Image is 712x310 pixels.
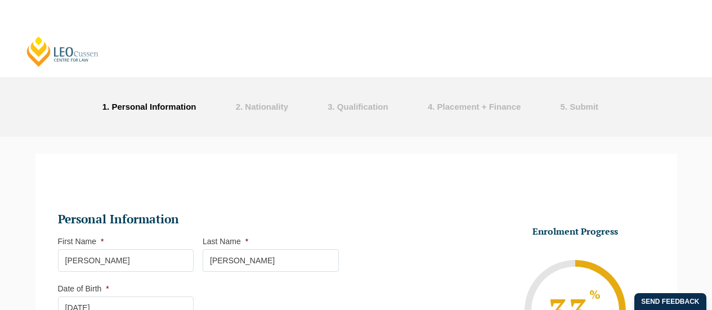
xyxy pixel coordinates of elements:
[58,249,194,272] input: First Name*
[328,102,332,111] span: 3
[203,237,248,246] label: Last Name
[333,102,388,111] span: . Qualification
[203,249,339,272] input: Last Name*
[565,102,598,111] span: . Submit
[505,226,646,237] h3: Enrolment Progress
[561,102,565,111] span: 5
[25,35,100,68] a: [PERSON_NAME] Centre for Law
[58,212,339,227] h2: Personal Information
[236,102,240,111] span: 2
[58,284,109,293] label: Date of Birth
[432,102,521,111] span: . Placement + Finance
[58,237,104,246] label: First Name
[240,102,288,111] span: . Nationality
[637,235,684,282] iframe: LiveChat chat widget
[589,290,602,301] sup: %
[428,102,432,111] span: 4
[107,102,196,111] span: . Personal Information
[102,102,107,111] span: 1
